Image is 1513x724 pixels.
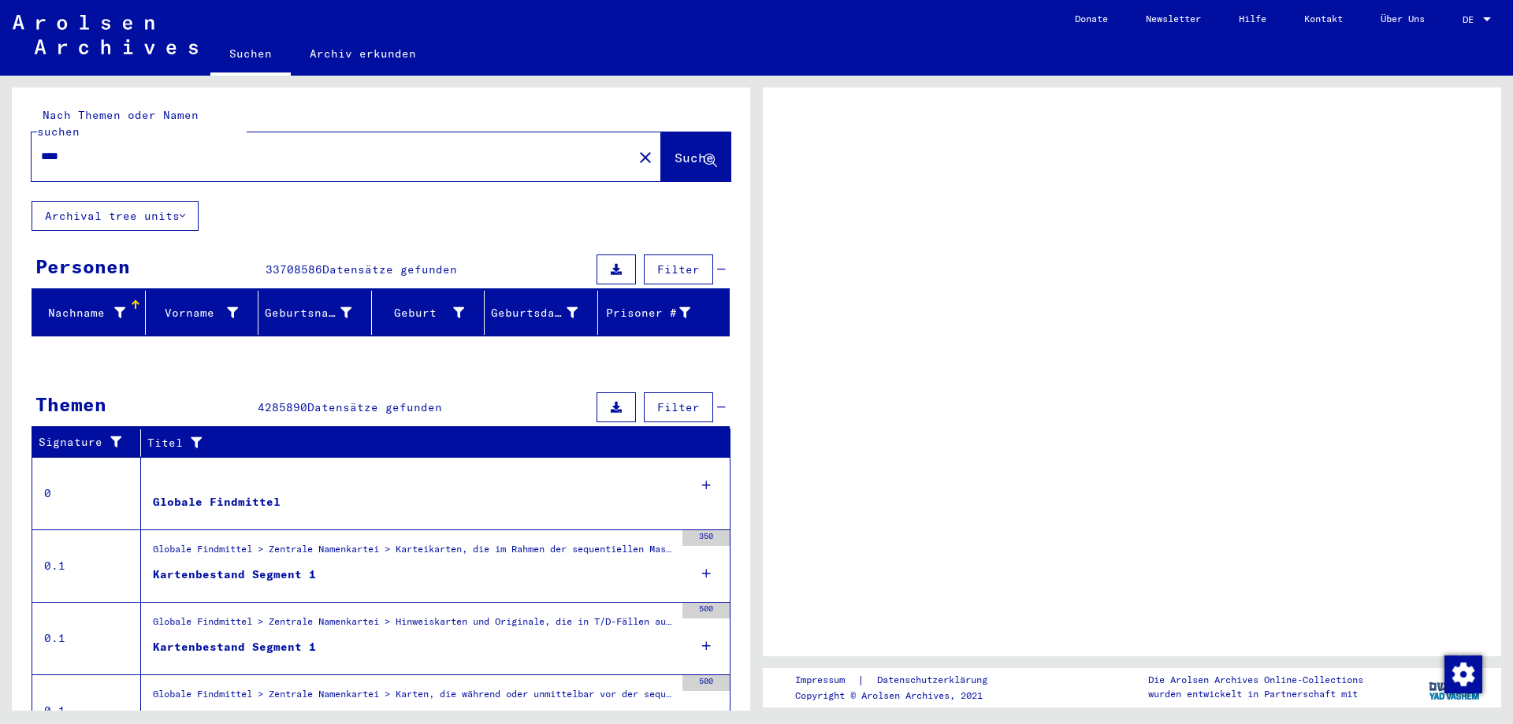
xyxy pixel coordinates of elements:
td: 0 [32,457,141,529]
div: Nachname [39,300,145,325]
div: Geburt‏ [378,300,485,325]
span: Datensätze gefunden [322,262,457,277]
img: Arolsen_neg.svg [13,15,198,54]
div: Geburtsname [265,305,351,321]
button: Archival tree units [32,201,199,231]
td: 0.1 [32,529,141,602]
mat-header-cell: Vorname [146,291,259,335]
span: 33708586 [266,262,322,277]
mat-header-cell: Geburtsdatum [485,291,598,335]
button: Filter [644,254,713,284]
mat-header-cell: Geburt‏ [372,291,485,335]
button: Suche [661,132,730,181]
img: yv_logo.png [1426,667,1485,707]
div: | [795,672,1006,689]
div: Prisoner # [604,305,691,321]
a: Datenschutzerklärung [864,672,1006,689]
div: Vorname [152,305,239,321]
div: Geburtsname [265,300,371,325]
mat-label: Nach Themen oder Namen suchen [37,108,199,139]
img: Zustimmung ändern [1444,655,1482,693]
a: Archiv erkunden [291,35,435,72]
a: Impressum [795,672,857,689]
div: Kartenbestand Segment 1 [153,566,316,583]
div: Titel [147,435,699,451]
div: 500 [682,603,730,618]
span: DE [1463,14,1480,25]
div: Nachname [39,305,125,321]
div: 350 [682,530,730,546]
div: Vorname [152,300,258,325]
div: Kartenbestand Segment 1 [153,639,316,655]
mat-header-cell: Geburtsname [258,291,372,335]
mat-header-cell: Prisoner # [598,291,730,335]
div: Titel [147,430,715,455]
div: Globale Findmittel > Zentrale Namenkartei > Hinweiskarten und Originale, die in T/D-Fällen aufgef... [153,614,675,637]
div: Zustimmung ändern [1444,655,1481,692]
button: Filter [644,392,713,422]
div: 500 [682,675,730,691]
div: Geburtsdatum [491,305,578,321]
div: Geburtsdatum [491,300,597,325]
mat-header-cell: Nachname [32,291,146,335]
span: 4285890 [258,400,307,414]
mat-icon: close [636,148,655,167]
div: Globale Findmittel [153,494,281,511]
span: Filter [657,262,700,277]
div: Signature [39,434,128,451]
div: Globale Findmittel > Zentrale Namenkartei > Karteikarten, die im Rahmen der sequentiellen Massend... [153,542,675,564]
p: Die Arolsen Archives Online-Collections [1148,673,1363,687]
td: 0.1 [32,602,141,674]
span: Filter [657,400,700,414]
div: Themen [35,390,106,418]
p: wurden entwickelt in Partnerschaft mit [1148,687,1363,701]
a: Suchen [210,35,291,76]
div: Signature [39,430,144,455]
div: Prisoner # [604,300,711,325]
div: Personen [35,252,130,280]
div: Geburt‏ [378,305,465,321]
div: Globale Findmittel > Zentrale Namenkartei > Karten, die während oder unmittelbar vor der sequenti... [153,687,675,709]
p: Copyright © Arolsen Archives, 2021 [795,689,1006,703]
span: Suche [675,150,714,165]
span: Datensätze gefunden [307,400,442,414]
button: Clear [630,141,661,173]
